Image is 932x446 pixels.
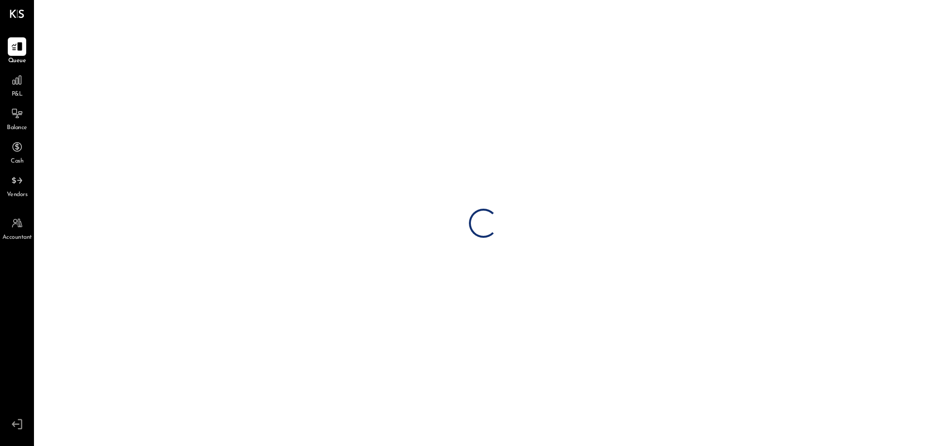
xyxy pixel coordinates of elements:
span: Vendors [7,191,28,199]
a: P&L [0,71,33,99]
a: Cash [0,138,33,166]
a: Balance [0,104,33,132]
span: P&L [12,90,23,99]
span: Accountant [2,233,32,242]
a: Vendors [0,171,33,199]
a: Accountant [0,214,33,242]
span: Queue [8,57,26,66]
a: Queue [0,37,33,66]
span: Cash [11,157,23,166]
span: Balance [7,124,27,132]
